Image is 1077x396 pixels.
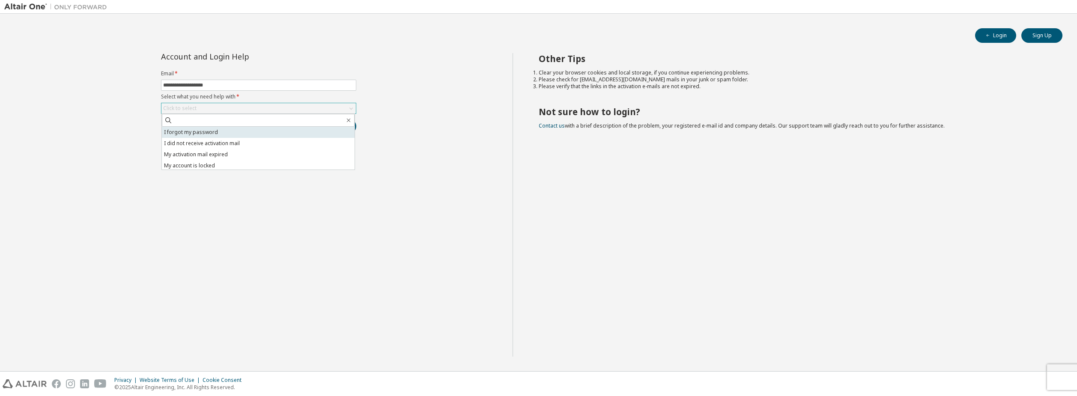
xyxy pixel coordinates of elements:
span: with a brief description of the problem, your registered e-mail id and company details. Our suppo... [539,122,945,129]
div: Click to select [161,103,356,113]
label: Select what you need help with [161,93,356,100]
img: instagram.svg [66,379,75,388]
img: facebook.svg [52,379,61,388]
div: Click to select [163,105,197,112]
li: Please verify that the links in the activation e-mails are not expired. [539,83,1047,90]
button: Login [975,28,1016,43]
h2: Other Tips [539,53,1047,64]
img: youtube.svg [94,379,107,388]
img: Altair One [4,3,111,11]
img: linkedin.svg [80,379,89,388]
a: Contact us [539,122,565,129]
p: © 2025 Altair Engineering, Inc. All Rights Reserved. [114,384,247,391]
div: Account and Login Help [161,53,317,60]
div: Cookie Consent [203,377,247,384]
li: Clear your browser cookies and local storage, if you continue experiencing problems. [539,69,1047,76]
div: Privacy [114,377,140,384]
button: Sign Up [1021,28,1062,43]
h2: Not sure how to login? [539,106,1047,117]
li: I forgot my password [162,127,355,138]
li: Please check for [EMAIL_ADDRESS][DOMAIN_NAME] mails in your junk or spam folder. [539,76,1047,83]
label: Email [161,70,356,77]
img: altair_logo.svg [3,379,47,388]
div: Website Terms of Use [140,377,203,384]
